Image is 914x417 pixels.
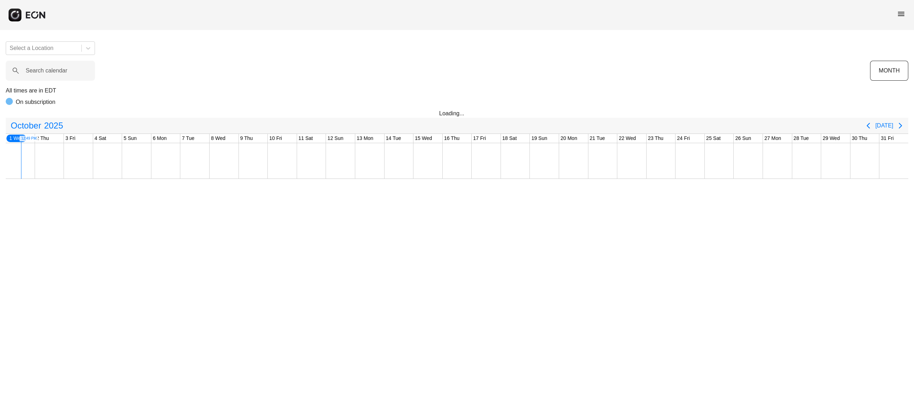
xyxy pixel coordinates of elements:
div: 22 Wed [617,134,637,143]
span: 2025 [42,119,64,133]
div: 10 Fri [268,134,283,143]
div: 25 Sat [705,134,722,143]
div: 14 Tue [385,134,403,143]
div: 16 Thu [443,134,461,143]
div: 1 Wed [6,134,27,143]
div: 17 Fri [472,134,487,143]
div: 2 Thu [35,134,51,143]
button: [DATE] [875,119,893,132]
div: 26 Sun [734,134,752,143]
div: 30 Thu [850,134,869,143]
div: 28 Tue [792,134,810,143]
div: 19 Sun [530,134,548,143]
div: 4 Sat [93,134,108,143]
span: menu [897,10,905,18]
div: 12 Sun [326,134,345,143]
div: 13 Mon [355,134,375,143]
div: 24 Fri [676,134,691,143]
div: 11 Sat [297,134,314,143]
div: 21 Tue [588,134,607,143]
div: 7 Tue [180,134,196,143]
label: Search calendar [26,66,67,75]
button: MONTH [870,61,908,81]
div: 27 Mon [763,134,783,143]
div: 15 Wed [413,134,433,143]
div: 20 Mon [559,134,579,143]
button: Previous page [861,119,875,133]
div: 29 Wed [821,134,841,143]
div: 31 Fri [879,134,895,143]
div: 6 Mon [151,134,168,143]
button: Next page [893,119,908,133]
span: October [9,119,42,133]
div: 8 Wed [210,134,227,143]
div: 9 Thu [239,134,255,143]
div: Loading... [439,109,475,118]
div: 23 Thu [647,134,665,143]
p: On subscription [16,98,55,106]
p: All times are in EDT [6,86,908,95]
button: October2025 [6,119,67,133]
div: 18 Sat [501,134,518,143]
div: 3 Fri [64,134,77,143]
div: 5 Sun [122,134,138,143]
